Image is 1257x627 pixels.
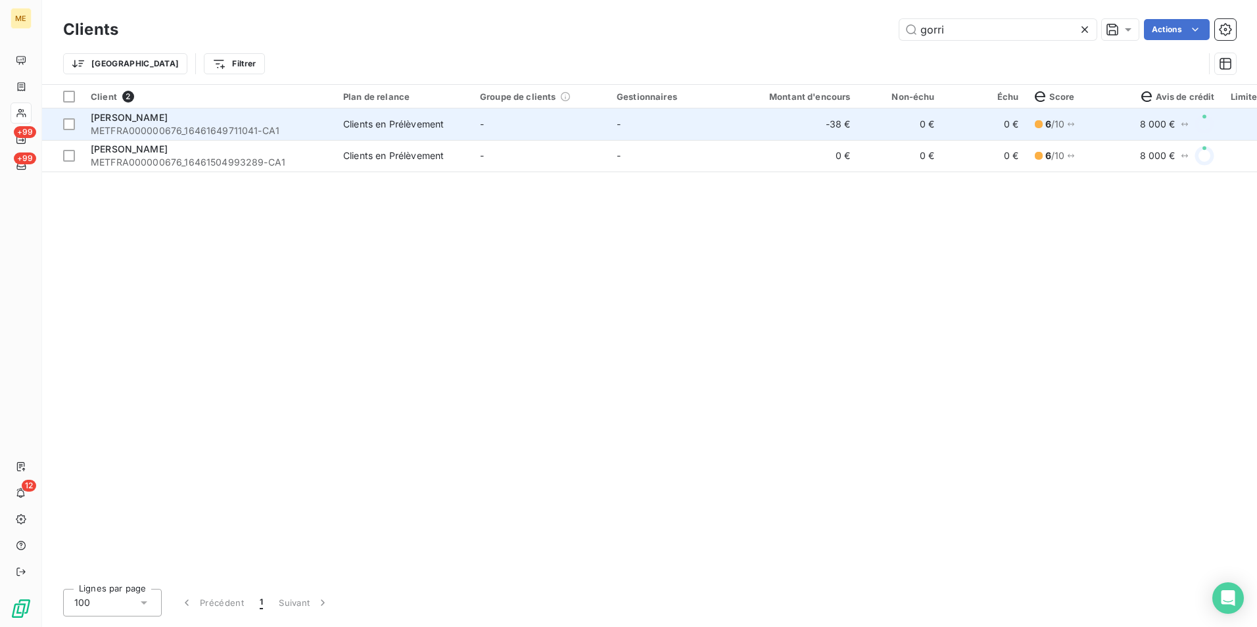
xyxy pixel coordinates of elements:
td: -38 € [746,108,859,140]
span: [PERSON_NAME] [91,112,168,123]
button: Filtrer [204,53,264,74]
div: Non-échu [866,91,935,102]
h3: Clients [63,18,118,41]
span: METFRA000000676_16461504993289-CA1 [91,156,327,169]
span: +99 [14,126,36,138]
div: ME [11,8,32,29]
img: Logo LeanPay [11,598,32,619]
span: 1 [260,596,263,609]
button: [GEOGRAPHIC_DATA] [63,53,187,74]
td: 0 € [859,108,943,140]
span: 8 000 € [1140,118,1175,131]
span: 6 [1045,118,1051,129]
span: +99 [14,152,36,164]
td: 0 € [859,140,943,172]
span: - [480,118,484,129]
td: 0 € [943,140,1027,172]
span: - [480,150,484,161]
span: [PERSON_NAME] [91,143,168,154]
span: - [617,150,621,161]
span: Avis de crédit [1141,91,1215,102]
span: / 10 [1045,149,1065,162]
div: Clients en Prélèvement [343,149,444,162]
input: Rechercher [899,19,1097,40]
span: 6 [1045,150,1051,161]
div: Plan de relance [343,91,464,102]
span: 100 [74,596,90,609]
button: Actions [1144,19,1210,40]
span: METFRA000000676_16461649711041-CA1 [91,124,327,137]
span: Client [91,91,117,102]
span: 8 000 € [1140,149,1175,162]
button: 1 [252,589,271,616]
td: 0 € [746,140,859,172]
button: Suivant [271,589,337,616]
span: - [617,118,621,129]
span: 12 [22,480,36,492]
div: Gestionnaires [617,91,738,102]
span: 2 [122,91,134,103]
button: Précédent [172,589,252,616]
td: 0 € [943,108,1027,140]
div: Échu [951,91,1019,102]
div: Open Intercom Messenger [1212,582,1244,614]
div: Montant d'encours [753,91,851,102]
span: / 10 [1045,118,1065,131]
span: Groupe de clients [480,91,556,102]
span: Score [1035,91,1075,102]
div: Clients en Prélèvement [343,118,444,131]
